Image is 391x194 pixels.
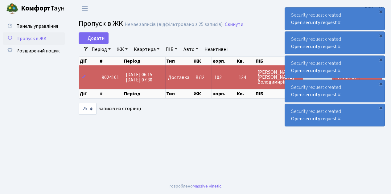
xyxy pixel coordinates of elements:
a: Massive Kinetic [193,183,221,189]
th: Дії [79,57,99,65]
th: Кв. [236,57,255,65]
a: Неактивні [202,44,230,55]
span: 9024101 [102,74,119,81]
span: Панель управління [16,23,58,30]
select: записів на сторінці [79,103,97,115]
a: Open security request # [291,43,341,50]
img: logo.png [6,2,19,15]
button: Переключити навігацію [77,3,93,14]
th: Дії [79,89,99,98]
a: Авто [181,44,201,55]
span: Таун [21,3,65,14]
span: Доставка [168,75,189,80]
th: Кв. [236,89,255,98]
a: Скинути [225,22,243,27]
th: ПІБ [255,89,301,98]
a: Open security request # [291,67,341,74]
a: Додати [79,32,109,44]
span: Розширений пошук [16,47,60,54]
a: ЖК [114,44,130,55]
a: Період [89,44,113,55]
div: Security request created [285,56,385,78]
div: × [378,8,384,14]
th: Період [123,57,166,65]
a: Панель управління [3,20,65,32]
th: # [99,57,123,65]
a: Open security request # [291,19,341,26]
div: Розроблено . [169,183,222,190]
th: корп. [212,57,236,65]
span: Пропуск в ЖК [79,18,123,29]
span: Пропуск в ЖК [16,35,47,42]
div: × [378,32,384,39]
span: [PERSON_NAME] [PERSON_NAME] Володимирівна [257,70,298,85]
span: [DATE] 06:15 [DATE] 07:30 [126,71,152,83]
th: ЖК [193,57,212,65]
div: Security request created [285,80,385,102]
th: ПІБ [255,57,301,65]
span: 102 [214,74,222,81]
th: Період [123,89,166,98]
div: Security request created [285,104,385,126]
span: ВЛ2 [196,75,209,80]
a: Розширений пошук [3,45,65,57]
div: × [378,80,384,87]
a: Open security request # [291,115,341,122]
div: Security request created [285,32,385,54]
a: ПІБ [163,44,180,55]
div: × [378,105,384,111]
th: Тип [166,57,193,65]
th: Тип [166,89,193,98]
th: ЖК [193,89,212,98]
span: Додати [83,35,105,42]
th: # [99,89,123,98]
th: корп. [212,89,236,98]
a: Open security request # [291,91,341,98]
label: записів на сторінці [79,103,141,115]
div: × [378,56,384,63]
a: Квартира [131,44,162,55]
b: Комфорт [21,3,51,13]
a: ВЛ2 -. К. [364,5,384,12]
div: Security request created [285,8,385,30]
span: 124 [239,75,252,80]
div: Немає записів (відфільтровано з 25 записів). [125,22,224,27]
a: Пропуск в ЖК [3,32,65,45]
